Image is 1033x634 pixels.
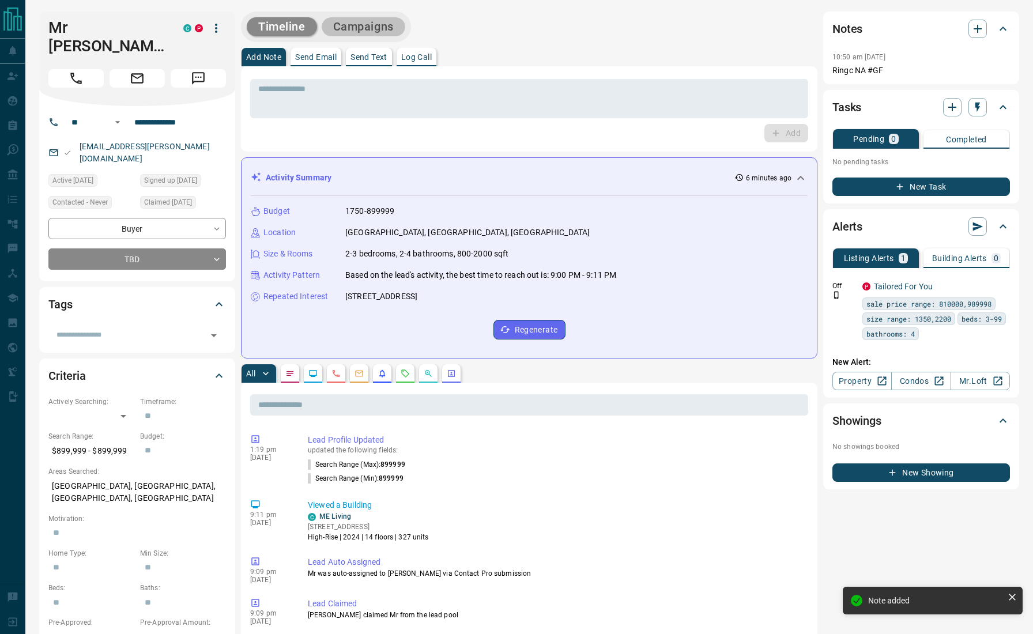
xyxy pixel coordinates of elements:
[832,98,861,116] h2: Tasks
[308,369,318,378] svg: Lead Browsing Activity
[844,254,894,262] p: Listing Alerts
[901,254,906,262] p: 1
[308,532,429,542] p: High-Rise | 2024 | 14 floors | 327 units
[447,369,456,378] svg: Agent Actions
[308,499,804,511] p: Viewed a Building
[832,65,1010,77] p: Ringc NA #GF
[247,17,317,36] button: Timeline
[424,369,433,378] svg: Opportunities
[48,397,134,407] p: Actively Searching:
[866,298,991,310] span: sale price range: 810000,989998
[308,473,404,484] p: Search Range (Min) :
[140,431,226,441] p: Budget:
[862,282,870,290] div: property.ca
[951,372,1010,390] a: Mr.Loft
[48,441,134,461] p: $899,999 - $899,999
[962,313,1002,324] span: beds: 3-99
[48,477,226,508] p: [GEOGRAPHIC_DATA], [GEOGRAPHIC_DATA], [GEOGRAPHIC_DATA], [GEOGRAPHIC_DATA]
[350,53,387,61] p: Send Text
[891,135,896,143] p: 0
[63,149,71,157] svg: Email Valid
[832,291,840,299] svg: Push Notification Only
[345,290,417,303] p: [STREET_ADDRESS]
[866,313,951,324] span: size range: 1350,2200
[250,454,291,462] p: [DATE]
[832,407,1010,435] div: Showings
[263,248,313,260] p: Size & Rooms
[48,548,134,558] p: Home Type:
[345,269,616,281] p: Based on the lead's activity, the best time to reach out is: 9:00 PM - 9:11 PM
[932,254,987,262] p: Building Alerts
[48,362,226,390] div: Criteria
[319,512,351,520] a: ME Living
[322,17,405,36] button: Campaigns
[140,548,226,558] p: Min Size:
[832,15,1010,43] div: Notes
[250,511,291,519] p: 9:11 pm
[263,205,290,217] p: Budget
[48,18,166,55] h1: Mr [PERSON_NAME]
[140,196,226,212] div: Sun Aug 03 2025
[140,583,226,593] p: Baths:
[48,218,226,239] div: Buyer
[401,369,410,378] svg: Requests
[832,441,1010,452] p: No showings booked
[946,135,987,144] p: Completed
[111,115,125,129] button: Open
[832,20,862,38] h2: Notes
[832,213,1010,240] div: Alerts
[140,397,226,407] p: Timeframe:
[140,617,226,628] p: Pre-Approval Amount:
[308,446,804,454] p: updated the following fields:
[48,69,104,88] span: Call
[832,412,881,430] h2: Showings
[250,617,291,625] p: [DATE]
[345,205,394,217] p: 1750-899999
[140,174,226,190] div: Sun Aug 03 2025
[832,153,1010,171] p: No pending tasks
[110,69,165,88] span: Email
[48,174,134,190] div: Sun Aug 03 2025
[308,598,804,610] p: Lead Claimed
[48,248,226,270] div: TBD
[379,474,404,482] span: 899999
[295,53,337,61] p: Send Email
[250,609,291,617] p: 9:09 pm
[266,172,331,184] p: Activity Summary
[746,173,791,183] p: 6 minutes ago
[250,568,291,576] p: 9:09 pm
[183,24,191,32] div: condos.ca
[144,197,192,208] span: Claimed [DATE]
[250,446,291,454] p: 1:19 pm
[206,327,222,344] button: Open
[48,431,134,441] p: Search Range:
[251,167,808,188] div: Activity Summary6 minutes ago
[832,93,1010,121] div: Tasks
[308,513,316,521] div: condos.ca
[994,254,998,262] p: 0
[48,583,134,593] p: Beds:
[250,576,291,584] p: [DATE]
[48,295,72,314] h2: Tags
[380,461,405,469] span: 899999
[832,178,1010,196] button: New Task
[308,568,804,579] p: Mr was auto-assigned to [PERSON_NAME] via Contact Pro submission
[331,369,341,378] svg: Calls
[832,372,892,390] a: Property
[308,434,804,446] p: Lead Profile Updated
[195,24,203,32] div: property.ca
[285,369,295,378] svg: Notes
[48,466,226,477] p: Areas Searched:
[48,367,86,385] h2: Criteria
[308,459,405,470] p: Search Range (Max) :
[48,617,134,628] p: Pre-Approved:
[48,514,226,524] p: Motivation:
[308,522,429,532] p: [STREET_ADDRESS]
[832,281,855,291] p: Off
[832,53,885,61] p: 10:50 am [DATE]
[891,372,951,390] a: Condos
[246,53,281,61] p: Add Note
[401,53,432,61] p: Log Call
[345,227,590,239] p: [GEOGRAPHIC_DATA], [GEOGRAPHIC_DATA], [GEOGRAPHIC_DATA]
[308,610,804,620] p: [PERSON_NAME] claimed Mr from the lead pool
